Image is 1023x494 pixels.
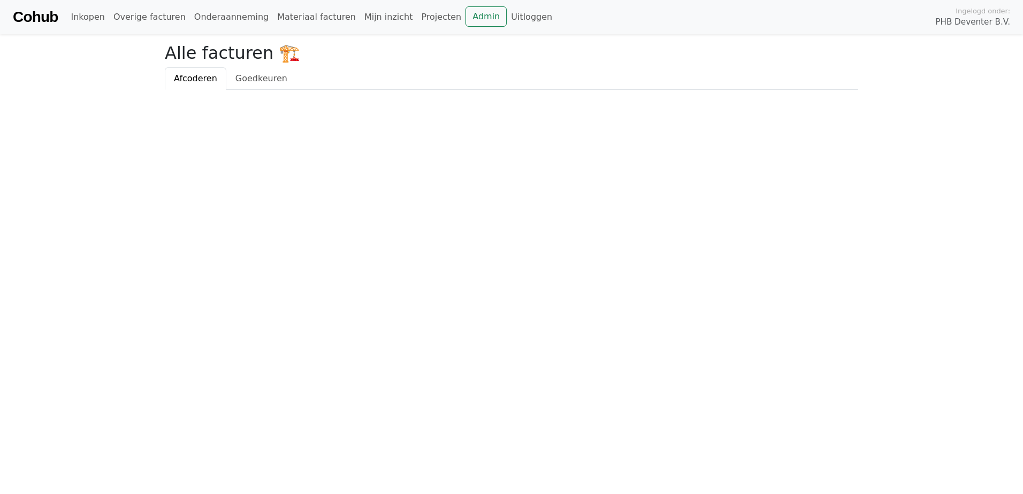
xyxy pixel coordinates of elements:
a: Goedkeuren [226,67,296,90]
a: Projecten [417,6,465,28]
h2: Alle facturen 🏗️ [165,43,858,63]
a: Materiaal facturen [273,6,360,28]
a: Admin [465,6,507,27]
span: PHB Deventer B.V. [935,16,1010,28]
span: Goedkeuren [235,73,287,83]
a: Mijn inzicht [360,6,417,28]
span: Afcoderen [174,73,217,83]
a: Inkopen [66,6,109,28]
a: Uitloggen [507,6,556,28]
a: Afcoderen [165,67,226,90]
a: Onderaanneming [190,6,273,28]
span: Ingelogd onder: [956,6,1010,16]
a: Cohub [13,4,58,30]
a: Overige facturen [109,6,190,28]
